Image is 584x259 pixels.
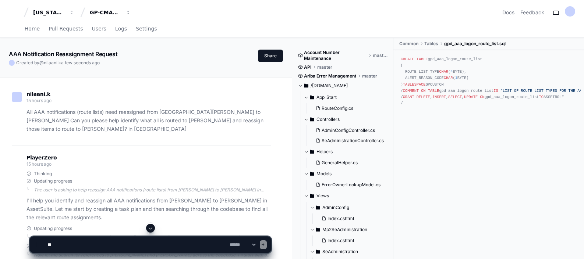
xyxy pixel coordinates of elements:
[25,21,40,37] a: Home
[432,95,446,99] span: INSERT
[401,56,577,107] div: gpd_aaa_logon_route_list ( ROUTE_LIST_TYPE ( BYTE), ALERT_REASON_CODE ( BYTE) ) GPCUSTOM / gpd_aa...
[316,116,340,122] span: Controllers
[304,146,388,158] button: Helpers
[313,125,384,136] button: AdminConfigController.cs
[310,191,314,200] svg: Directory
[313,158,384,168] button: GeneralHelper.cs
[92,21,106,37] a: Users
[316,193,329,199] span: Views
[520,9,544,16] button: Feedback
[26,91,50,97] span: nilaani.k
[26,161,51,167] span: 15 hours ago
[87,6,134,19] button: GP-CMAG-AS8
[44,60,61,65] span: nilaani.k
[90,9,121,16] div: GP-CMAG-AS8
[115,26,127,31] span: Logs
[304,81,308,90] svg: Directory
[310,202,388,213] button: AdminConfig
[403,82,426,87] span: TABLESPACE
[424,41,438,47] span: Tables
[304,168,388,180] button: Models
[417,95,430,99] span: DELETE
[258,50,283,62] button: Share
[322,205,349,211] span: AdminConfig
[455,76,457,80] span: 1
[421,89,425,93] span: ON
[316,203,320,212] svg: Directory
[304,73,356,79] span: Ariba Error Management
[322,160,358,166] span: GeneralHelper.cs
[403,95,414,99] span: GRANT
[480,95,484,99] span: ON
[319,213,384,224] button: Index.cshtml
[61,60,100,65] span: a few seconds ago
[428,89,439,93] span: TABLE
[444,41,506,47] span: gpd_aaa_logon_route_list.sql
[403,89,419,93] span: COMMENT
[417,57,428,61] span: TABLE
[450,69,453,74] span: 4
[328,216,354,222] span: Index.cshtml
[362,73,377,79] span: master
[26,197,271,222] p: I'll help you identify and reassign all AAA notifications from [PERSON_NAME] to [PERSON_NAME] in ...
[373,53,387,58] span: master
[39,60,44,65] span: @
[493,89,498,93] span: IS
[33,9,65,16] div: [US_STATE] Pacific
[298,80,388,91] button: /[DOMAIN_NAME]
[311,83,348,89] span: /[DOMAIN_NAME]
[316,171,332,177] span: Models
[539,95,544,99] span: TO
[16,60,100,66] span: Created by
[136,21,157,37] a: Settings
[49,21,83,37] a: Pull Requests
[9,50,117,58] app-text-character-animate: AAA Notification Reassignment Request
[26,98,51,103] span: 15 hours ago
[92,26,106,31] span: Users
[317,64,332,70] span: master
[136,26,157,31] span: Settings
[316,94,337,100] span: App_Start
[448,95,462,99] span: SELECT
[322,182,381,188] span: ErrorOwnerLookupModel.cs
[34,178,72,184] span: Updating progress
[401,57,414,61] span: CREATE
[304,64,311,70] span: API
[26,108,271,133] p: All AAA notifications (route lists) need reassigned from [GEOGRAPHIC_DATA][PERSON_NAME] to [PERSO...
[464,95,478,99] span: UPDATE
[25,26,40,31] span: Home
[502,9,514,16] a: Docs
[49,26,83,31] span: Pull Requests
[304,190,388,202] button: Views
[310,147,314,156] svg: Directory
[444,76,453,80] span: CHAR
[304,91,388,103] button: App_Start
[316,149,333,155] span: Helpers
[34,171,52,177] span: Thinking
[399,41,418,47] span: Common
[313,136,384,146] button: SeAdministrationController.cs
[322,127,375,133] span: AdminConfigController.cs
[115,21,127,37] a: Logs
[30,6,77,19] button: [US_STATE] Pacific
[310,93,314,102] svg: Directory
[313,180,384,190] button: ErrorOwnerLookupModel.cs
[26,155,57,160] span: PlayerZero
[322,105,353,111] span: RouteConfig.cs
[34,187,271,193] div: The user is asking to help reassign AAA notifications (route lists) from [PERSON_NAME] to [PERSON...
[313,103,384,114] button: RouteConfig.cs
[322,138,384,144] span: SeAdministrationController.cs
[310,169,314,178] svg: Directory
[304,114,388,125] button: Controllers
[439,69,448,74] span: CHAR
[310,115,314,124] svg: Directory
[304,50,367,61] span: Account Number Maintenance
